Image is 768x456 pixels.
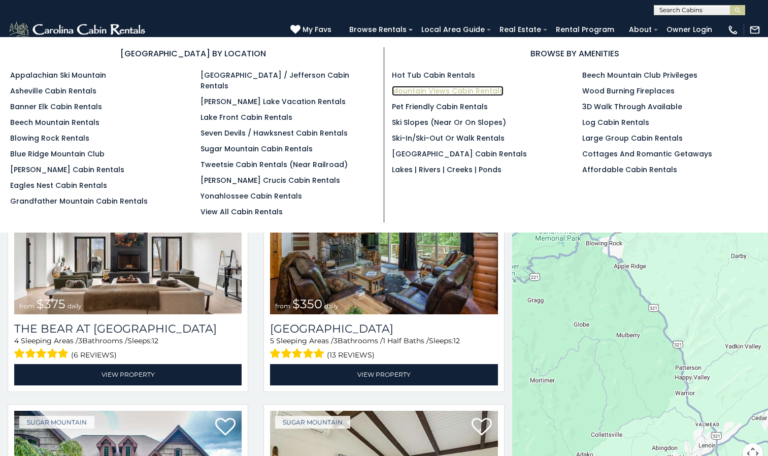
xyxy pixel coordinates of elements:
[201,175,340,185] a: [PERSON_NAME] Crucis Cabin Rentals
[582,117,649,127] a: Log Cabin Rentals
[10,149,105,159] a: Blue Ridge Mountain Club
[270,322,497,336] a: [GEOGRAPHIC_DATA]
[383,336,429,345] span: 1 Half Baths /
[10,180,107,190] a: Eagles Nest Cabin Rentals
[582,165,677,175] a: Affordable Cabin Rentals
[10,70,106,80] a: Appalachian Ski Mountain
[270,322,497,336] h3: Grouse Moor Lodge
[78,336,82,345] span: 3
[201,70,349,91] a: [GEOGRAPHIC_DATA] / Jefferson Cabin Rentals
[10,102,102,112] a: Banner Elk Cabin Rentals
[14,336,242,362] div: Sleeping Areas / Bathrooms / Sleeps:
[624,22,657,38] a: About
[37,297,65,311] span: $375
[582,133,683,143] a: Large Group Cabin Rentals
[749,24,760,36] img: mail-regular-white.png
[10,133,89,143] a: Blowing Rock Rentals
[582,102,682,112] a: 3D Walk Through Available
[661,22,717,38] a: Owner Login
[201,207,283,217] a: View All Cabin Rentals
[14,322,242,336] h3: The Bear At Sugar Mountain
[333,336,338,345] span: 3
[14,162,242,314] img: The Bear At Sugar Mountain
[14,162,242,314] a: The Bear At Sugar Mountain from $375 daily
[392,86,504,96] a: Mountain Views Cabin Rentals
[270,336,497,362] div: Sleeping Areas / Bathrooms / Sleeps:
[201,96,346,107] a: [PERSON_NAME] Lake Vacation Rentals
[14,322,242,336] a: The Bear At [GEOGRAPHIC_DATA]
[19,302,35,310] span: from
[494,22,546,38] a: Real Estate
[71,348,117,362] span: (6 reviews)
[551,22,619,38] a: Rental Program
[201,144,313,154] a: Sugar Mountain Cabin Rentals
[14,364,242,385] a: View Property
[582,70,697,80] a: Beech Mountain Club Privileges
[582,149,712,159] a: Cottages and Romantic Getaways
[453,336,460,345] span: 12
[10,117,99,127] a: Beech Mountain Rentals
[344,22,412,38] a: Browse Rentals
[10,165,124,175] a: [PERSON_NAME] Cabin Rentals
[10,86,96,96] a: Asheville Cabin Rentals
[324,302,339,310] span: daily
[392,117,506,127] a: Ski Slopes (Near or On Slopes)
[472,417,492,438] a: Add to favorites
[303,24,331,35] span: My Favs
[392,149,527,159] a: [GEOGRAPHIC_DATA] Cabin Rentals
[215,417,236,438] a: Add to favorites
[68,302,82,310] span: daily
[275,302,290,310] span: from
[19,416,94,429] a: Sugar Mountain
[290,24,334,36] a: My Favs
[270,336,274,345] span: 5
[392,133,505,143] a: Ski-in/Ski-Out or Walk Rentals
[270,162,497,314] img: Grouse Moor Lodge
[14,336,19,345] span: 4
[392,165,502,175] a: Lakes | Rivers | Creeks | Ponds
[392,70,475,80] a: Hot Tub Cabin Rentals
[416,22,490,38] a: Local Area Guide
[10,196,148,206] a: Grandfather Mountain Cabin Rentals
[270,162,497,314] a: Grouse Moor Lodge from $350 daily
[201,159,348,170] a: Tweetsie Cabin Rentals (Near Railroad)
[270,364,497,385] a: View Property
[327,348,375,362] span: (13 reviews)
[392,102,488,112] a: Pet Friendly Cabin Rentals
[201,128,348,138] a: Seven Devils / Hawksnest Cabin Rentals
[8,20,148,40] img: White-1-2.png
[582,86,675,96] a: Wood Burning Fireplaces
[10,47,376,60] h3: [GEOGRAPHIC_DATA] BY LOCATION
[201,191,302,201] a: Yonahlossee Cabin Rentals
[727,24,739,36] img: phone-regular-white.png
[292,297,322,311] span: $350
[392,47,758,60] h3: BROWSE BY AMENITIES
[201,112,292,122] a: Lake Front Cabin Rentals
[275,416,350,429] a: Sugar Mountain
[152,336,158,345] span: 12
